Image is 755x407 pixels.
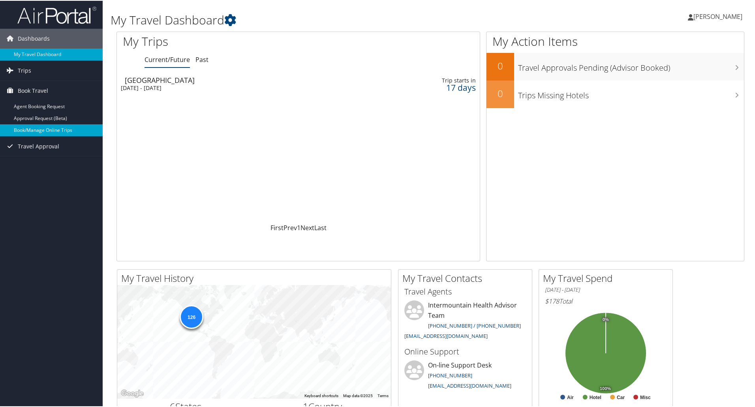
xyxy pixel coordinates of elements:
div: Trip starts in [397,76,476,83]
tspan: 100% [600,386,611,390]
a: [PHONE_NUMBER] [428,371,472,378]
h1: My Action Items [486,32,744,49]
span: Map data ©2025 [343,393,373,397]
span: [PERSON_NAME] [693,11,742,20]
h2: My Travel History [121,271,391,284]
h2: 0 [486,58,514,72]
a: 0Trips Missing Hotels [486,80,744,107]
a: Next [300,223,314,231]
h2: 0 [486,86,514,99]
a: 0Travel Approvals Pending (Advisor Booked) [486,52,744,80]
a: Open this area in Google Maps (opens a new window) [119,388,145,398]
span: Trips [18,60,31,80]
li: On-line Support Desk [400,360,530,392]
text: Hotel [590,394,601,399]
span: $178 [545,296,559,305]
div: [DATE] - [DATE] [121,84,349,91]
a: [EMAIL_ADDRESS][DOMAIN_NAME] [428,381,511,388]
a: [PHONE_NUMBER] / [PHONE_NUMBER] [428,321,521,328]
text: Air [567,394,574,399]
div: [GEOGRAPHIC_DATA] [125,76,353,83]
a: Prev [284,223,297,231]
a: [EMAIL_ADDRESS][DOMAIN_NAME] [404,332,488,339]
img: airportal-logo.png [17,5,96,24]
li: Intermountain Health Advisor Team [400,300,530,342]
img: Google [119,388,145,398]
a: First [270,223,284,231]
h1: My Travel Dashboard [111,11,537,28]
tspan: 0% [603,317,609,321]
h3: Travel Approvals Pending (Advisor Booked) [518,58,744,73]
h3: Trips Missing Hotels [518,85,744,100]
h3: Online Support [404,345,526,356]
span: Book Travel [18,80,48,100]
h3: Travel Agents [404,285,526,296]
span: Dashboards [18,28,50,48]
span: Travel Approval [18,136,59,156]
a: 1 [297,223,300,231]
button: Keyboard shortcuts [304,392,338,398]
div: 126 [180,304,203,328]
div: 17 days [397,83,476,90]
h2: My Travel Spend [543,271,672,284]
h6: [DATE] - [DATE] [545,285,667,293]
a: Terms (opens in new tab) [377,393,389,397]
a: Last [314,223,327,231]
h2: My Travel Contacts [402,271,532,284]
h1: My Trips [123,32,323,49]
a: [PERSON_NAME] [688,4,750,28]
text: Misc [640,394,651,399]
text: Car [617,394,625,399]
h6: Total [545,296,667,305]
a: Current/Future [145,54,190,63]
a: Past [195,54,208,63]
